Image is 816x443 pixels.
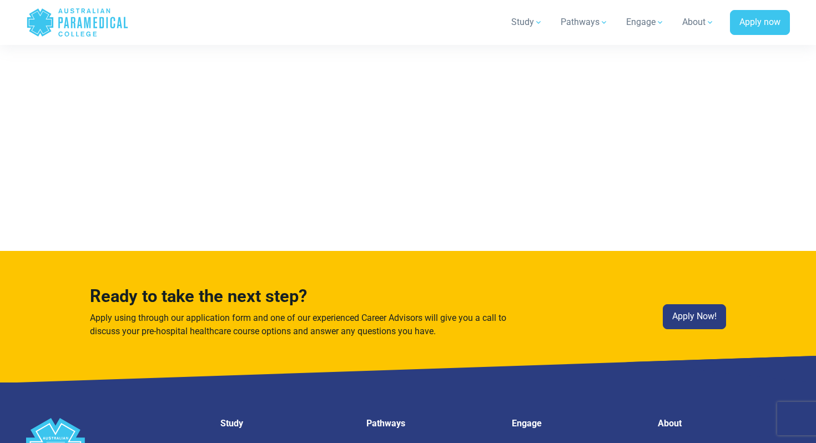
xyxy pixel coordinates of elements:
a: Pathways [554,7,615,38]
h5: About [658,418,790,429]
p: Apply using through our application form and one of our experienced Career Advisors will give you... [90,311,510,338]
a: Study [505,7,550,38]
a: Engage [619,7,671,38]
a: Apply Now! [663,304,726,330]
a: Australian Paramedical College [26,4,129,41]
h5: Engage [512,418,644,429]
a: Apply now [730,10,790,36]
h3: Ready to take the next step? [90,286,510,307]
a: About [676,7,721,38]
h5: Pathways [366,418,499,429]
h5: Study [220,418,353,429]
